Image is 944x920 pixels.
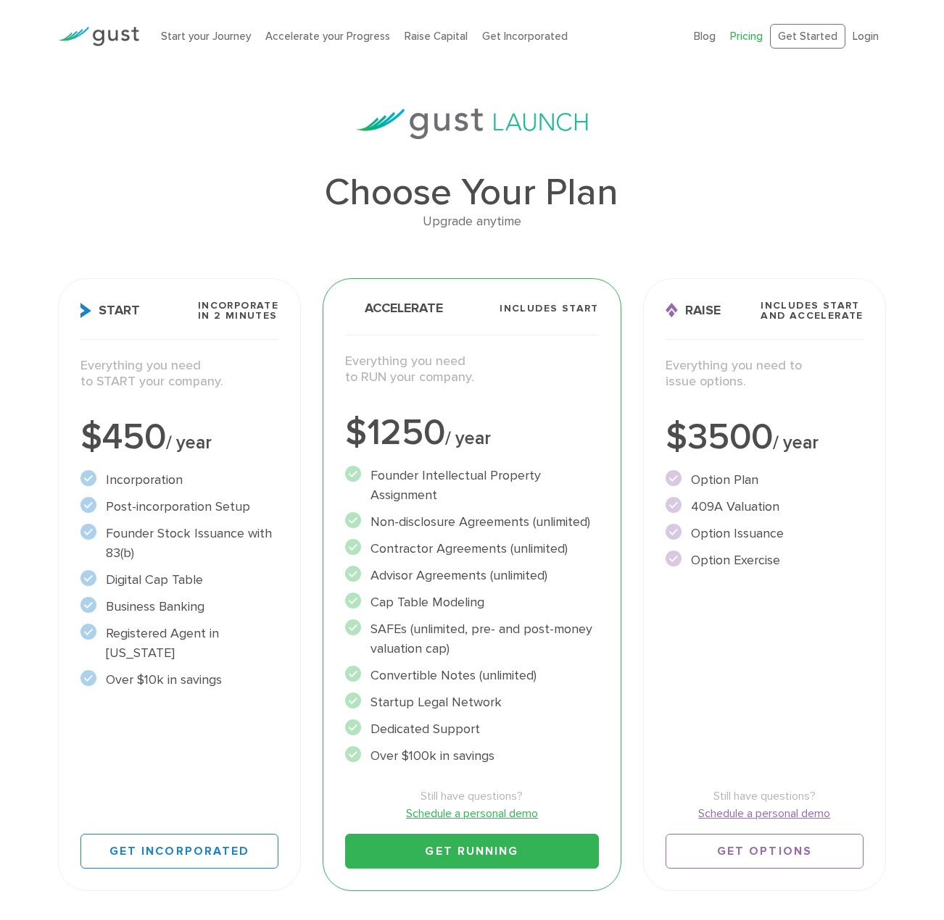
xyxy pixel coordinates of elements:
span: Raise [666,303,721,318]
li: Incorporation [80,470,278,490]
div: Upgrade anytime [58,212,886,233]
li: Post-incorporation Setup [80,497,278,517]
div: $3500 [666,419,864,456]
a: Blog [694,30,716,43]
li: Cap Table Modeling [345,593,599,612]
span: Includes START and ACCELERATE [761,301,864,321]
span: Incorporate in 2 Minutes [198,301,278,321]
li: Registered Agent in [US_STATE] [80,624,278,663]
a: Get Running [345,834,599,869]
p: Everything you need to RUN your company. [345,354,599,386]
li: Over $100k in savings [345,746,599,766]
li: Option Exercise [666,551,864,570]
li: Founder Stock Issuance with 83(b) [80,524,278,563]
a: Get Options [666,834,864,869]
a: Pricing [730,30,763,43]
li: Business Banking [80,597,278,616]
li: Option Issuance [666,524,864,543]
a: Start your Journey [161,30,251,43]
a: Schedule a personal demo [345,805,599,822]
h1: Choose Your Plan [58,174,886,212]
span: Includes START [500,304,599,314]
li: 409A Valuation [666,497,864,517]
li: Advisor Agreements (unlimited) [345,566,599,585]
li: Dedicated Support [345,719,599,739]
li: Startup Legal Network [345,693,599,712]
img: Raise Icon [666,303,678,318]
li: Option Plan [666,470,864,490]
li: SAFEs (unlimited, pre- and post-money valuation cap) [345,619,599,658]
p: Everything you need to issue options. [666,358,864,390]
span: / year [773,432,819,453]
li: Convertible Notes (unlimited) [345,666,599,685]
img: Gust Logo [58,27,139,46]
span: / year [166,432,212,453]
p: Everything you need to START your company. [80,358,278,390]
li: Non-disclosure Agreements (unlimited) [345,512,599,532]
a: Get Incorporated [482,30,568,43]
li: Over $10k in savings [80,670,278,690]
a: Get Incorporated [80,834,278,869]
span: / year [445,427,491,449]
li: Contractor Agreements (unlimited) [345,539,599,559]
div: $450 [80,419,278,456]
span: Accelerate [345,302,443,315]
span: Still have questions? [666,787,864,805]
li: Digital Cap Table [80,570,278,590]
a: Raise Capital [405,30,468,43]
li: Founder Intellectual Property Assignment [345,466,599,505]
a: Schedule a personal demo [666,805,864,822]
a: Get Started [770,24,845,49]
div: $1250 [345,415,599,451]
img: Start Icon X2 [80,303,91,318]
a: Accelerate your Progress [265,30,390,43]
img: gust-launch-logos.svg [356,109,588,139]
span: Start [80,303,140,318]
a: Login [853,30,879,43]
span: Still have questions? [345,787,599,805]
